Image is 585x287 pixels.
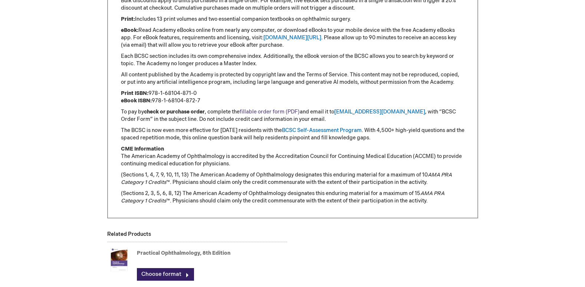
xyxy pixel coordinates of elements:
strong: check or purchase order [144,109,205,115]
a: BCSC Self-Assessment Program [282,127,362,133]
p: Includes 13 print volumes and two essential companion textbooks on ophthalmic surgery. [121,16,464,23]
strong: eBook ISBN: [121,98,152,104]
p: To pay by , complete the and email it to , with “BCSC Order Form” in the subject line. Do not inc... [121,108,464,123]
a: Choose format [137,268,194,281]
a: [EMAIL_ADDRESS][DOMAIN_NAME] [334,109,425,115]
strong: Print: [121,16,135,22]
strong: Related Products [107,231,151,237]
strong: eBook: [121,27,138,33]
img: Practical Ophthalmology, 8th Edition [107,245,131,274]
p: (Sections 1, 4, 7, 9, 10, 11, 13) The American Academy of Ophthalmology designates this enduring ... [121,171,464,186]
p: All content published by the Academy is protected by copyright law and the Terms of Service. This... [121,71,464,86]
p: Read Academy eBooks online from nearly any computer, or download eBooks to your mobile device wit... [121,27,464,49]
p: The American Academy of Ophthalmology is accredited by the Accreditation Council for Continuing M... [121,145,464,168]
a: Practical Ophthalmology, 8th Edition [137,250,230,256]
a: [DOMAIN_NAME][URL] [263,34,321,41]
p: 978-1-68104-871-0 978-1-68104-872-7 [121,90,464,105]
p: (Sections 2, 3, 5, 6, 8, 12) The American Academy of Ophthalmology designates this enduring mater... [121,190,464,205]
strong: Print ISBN: [121,90,148,96]
strong: CME Information [121,146,164,152]
a: fillable order form (PDF) [240,109,300,115]
p: The BCSC is now even more effective for [DATE] residents with the . With 4,500+ high-yield questi... [121,127,464,142]
p: Each BCSC section includes its own comprehensive index. Additionally, the eBook version of the BC... [121,53,464,67]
